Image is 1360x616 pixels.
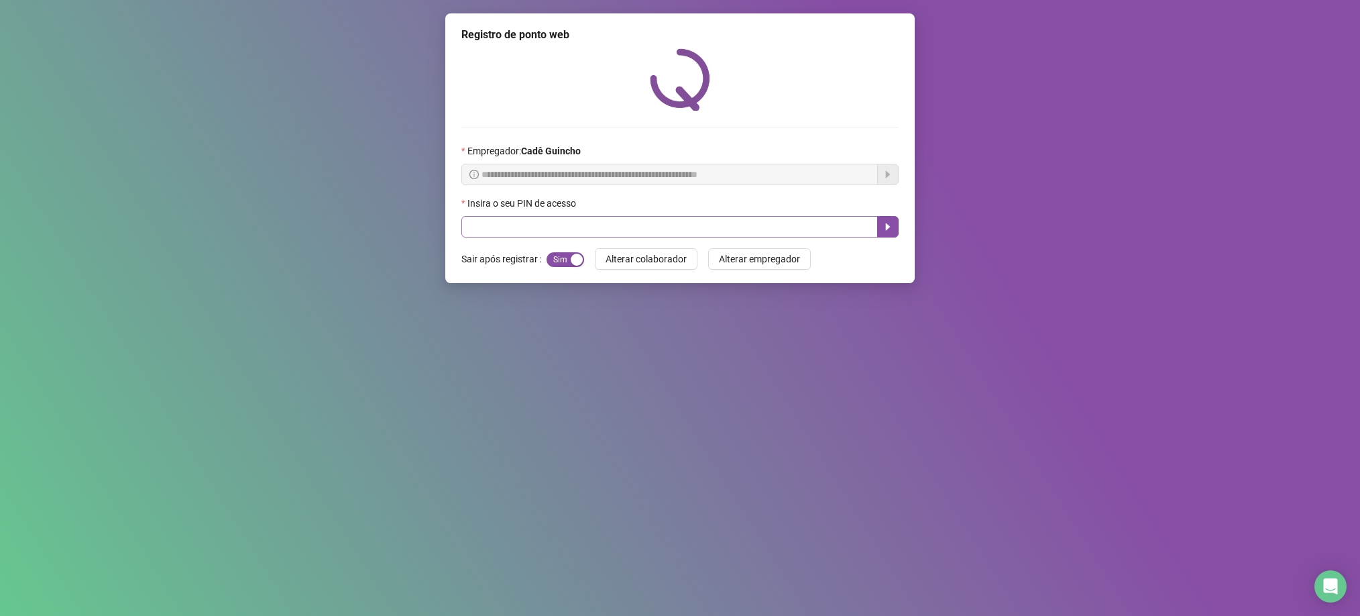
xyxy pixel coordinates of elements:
img: QRPoint [650,48,710,111]
button: Alterar empregador [708,248,811,270]
span: Alterar colaborador [606,252,687,266]
span: info-circle [469,170,479,179]
div: Open Intercom Messenger [1314,570,1347,603]
label: Insira o seu PIN de acesso [461,196,585,211]
button: Alterar colaborador [595,248,697,270]
span: caret-right [883,221,893,232]
label: Sair após registrar [461,248,547,270]
span: Alterar empregador [719,252,800,266]
div: Registro de ponto web [461,27,899,43]
strong: Cadê Guincho [521,146,581,156]
span: Empregador : [467,144,581,158]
